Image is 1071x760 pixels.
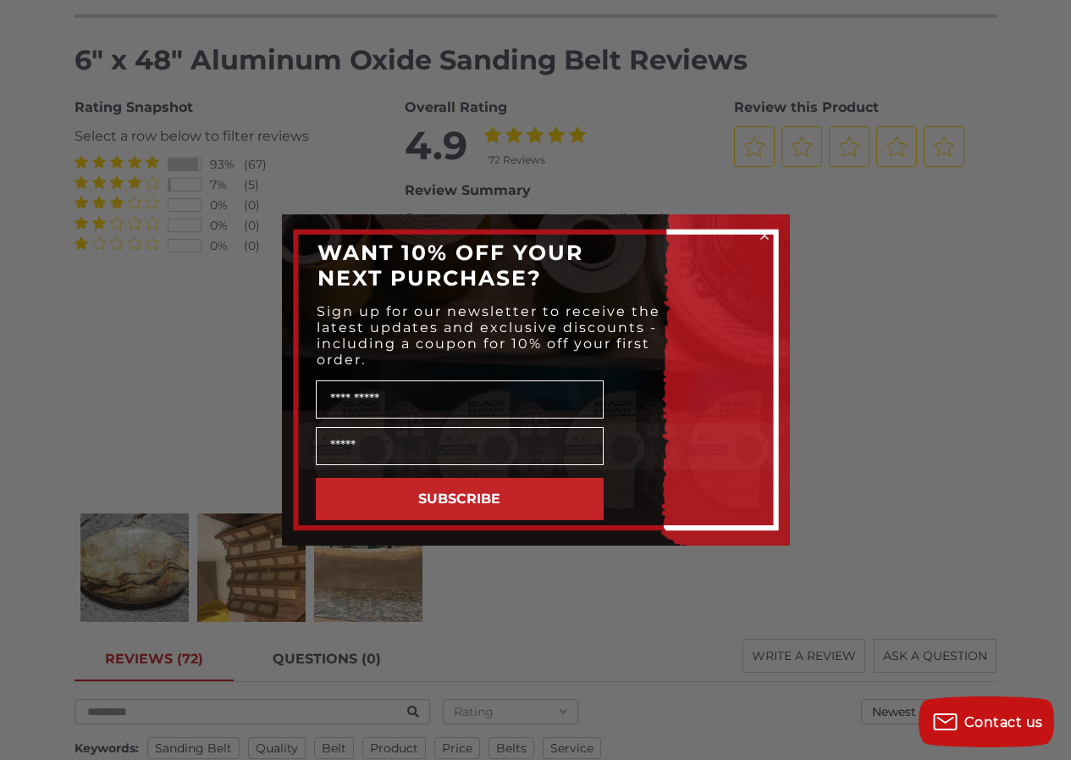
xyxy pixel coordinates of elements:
[919,696,1054,747] button: Contact us
[316,427,604,465] input: Email
[964,714,1043,730] span: Contact us
[756,227,773,244] button: Close dialog
[317,240,583,291] span: WANT 10% OFF YOUR NEXT PURCHASE?
[317,303,660,368] span: Sign up for our newsletter to receive the latest updates and exclusive discounts - including a co...
[316,478,604,520] button: SUBSCRIBE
